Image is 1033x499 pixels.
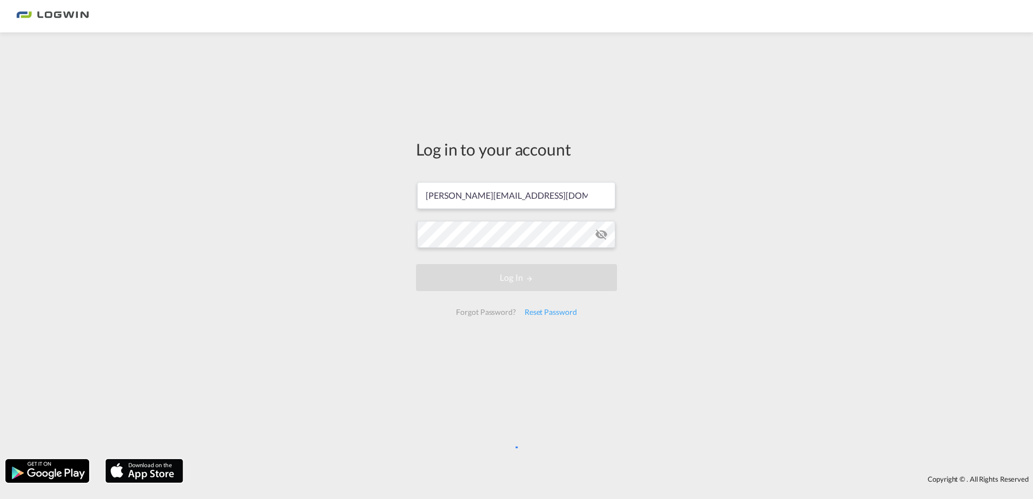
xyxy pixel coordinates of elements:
[4,458,90,484] img: google.png
[189,470,1033,488] div: Copyright © . All Rights Reserved
[16,4,89,29] img: bc73a0e0d8c111efacd525e4c8ad7d32.png
[417,182,615,209] input: Enter email/phone number
[416,264,617,291] button: LOGIN
[416,138,617,160] div: Log in to your account
[452,302,520,322] div: Forgot Password?
[595,228,608,241] md-icon: icon-eye-off
[104,458,184,484] img: apple.png
[520,302,581,322] div: Reset Password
